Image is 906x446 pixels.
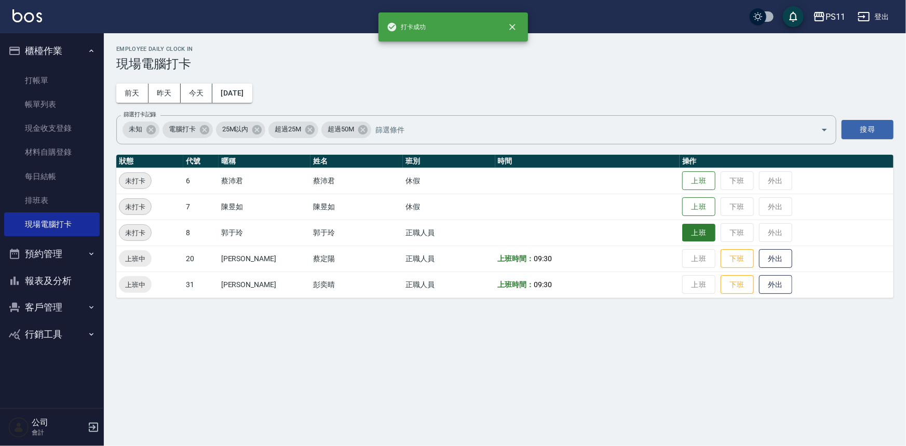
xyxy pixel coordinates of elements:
button: 昨天 [148,84,181,103]
button: 行銷工具 [4,321,100,348]
a: 帳單列表 [4,92,100,116]
td: 彭奕晴 [310,272,403,298]
span: 未知 [123,124,148,134]
td: 7 [183,194,218,220]
th: 暱稱 [219,155,311,168]
td: 正職人員 [403,272,495,298]
button: 今天 [181,84,213,103]
th: 時間 [495,155,680,168]
td: 正職人員 [403,246,495,272]
th: 代號 [183,155,218,168]
a: 排班表 [4,188,100,212]
button: PS11 [809,6,849,28]
span: 上班中 [119,253,152,264]
a: 現金收支登錄 [4,116,100,140]
button: 上班 [682,224,715,242]
a: 材料自購登錄 [4,140,100,164]
td: 蔡定陽 [310,246,403,272]
span: 電腦打卡 [163,124,202,134]
div: PS11 [826,10,845,23]
button: save [783,6,804,27]
button: 上班 [682,171,715,191]
button: 櫃檯作業 [4,37,100,64]
td: 蔡沛君 [219,168,311,194]
td: 休假 [403,168,495,194]
td: 蔡沛君 [310,168,403,194]
button: 登出 [854,7,894,26]
button: 上班 [682,197,715,217]
span: 09:30 [534,254,552,263]
label: 篩選打卡記錄 [124,111,156,118]
div: 電腦打卡 [163,121,213,138]
button: 下班 [721,249,754,268]
span: 上班中 [119,279,152,290]
button: 外出 [759,275,792,294]
button: Open [816,121,833,138]
h5: 公司 [32,417,85,428]
td: 20 [183,246,218,272]
div: 超過50M [321,121,371,138]
th: 姓名 [310,155,403,168]
td: 郭于玲 [219,220,311,246]
b: 上班時間： [498,254,534,263]
button: close [501,16,524,38]
td: 31 [183,272,218,298]
a: 每日結帳 [4,165,100,188]
a: 現場電腦打卡 [4,212,100,236]
div: 25M以內 [216,121,266,138]
td: 郭于玲 [310,220,403,246]
div: 超過25M [268,121,318,138]
th: 班別 [403,155,495,168]
td: 陳昱如 [219,194,311,220]
td: 6 [183,168,218,194]
button: 預約管理 [4,240,100,267]
td: 正職人員 [403,220,495,246]
a: 打帳單 [4,69,100,92]
td: 休假 [403,194,495,220]
button: 前天 [116,84,148,103]
span: 09:30 [534,280,552,289]
button: 搜尋 [842,120,894,139]
h2: Employee Daily Clock In [116,46,894,52]
span: 未打卡 [119,227,151,238]
span: 25M以內 [216,124,255,134]
div: 未知 [123,121,159,138]
span: 打卡成功 [387,22,426,32]
p: 會計 [32,428,85,437]
span: 超過50M [321,124,360,134]
td: 陳昱如 [310,194,403,220]
button: 報表及分析 [4,267,100,294]
button: 下班 [721,275,754,294]
img: Logo [12,9,42,22]
img: Person [8,417,29,438]
td: [PERSON_NAME] [219,272,311,298]
span: 未打卡 [119,175,151,186]
span: 超過25M [268,124,307,134]
h3: 現場電腦打卡 [116,57,894,71]
td: 8 [183,220,218,246]
b: 上班時間： [498,280,534,289]
span: 未打卡 [119,201,151,212]
th: 狀態 [116,155,183,168]
th: 操作 [680,155,894,168]
td: [PERSON_NAME] [219,246,311,272]
input: 篩選條件 [373,120,803,139]
button: [DATE] [212,84,252,103]
button: 客戶管理 [4,294,100,321]
button: 外出 [759,249,792,268]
